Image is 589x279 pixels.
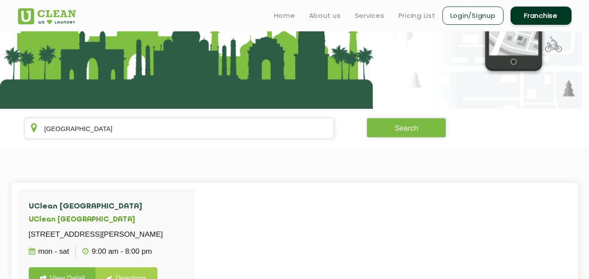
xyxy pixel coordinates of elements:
[398,10,436,21] a: Pricing List
[24,118,334,139] input: Enter city/area/pin Code
[29,245,69,258] p: Mon - Sat
[29,229,163,241] p: [STREET_ADDRESS][PERSON_NAME]
[355,10,385,21] a: Services
[443,7,504,25] a: Login/Signup
[309,10,341,21] a: About us
[29,216,163,224] h5: UClean [GEOGRAPHIC_DATA]
[82,245,152,258] p: 9:00 AM - 8:00 PM
[29,202,163,211] h4: UClean [GEOGRAPHIC_DATA]
[367,118,446,138] button: Search
[511,7,572,25] a: Franchise
[274,10,295,21] a: Home
[18,8,76,24] img: UClean Laundry and Dry Cleaning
